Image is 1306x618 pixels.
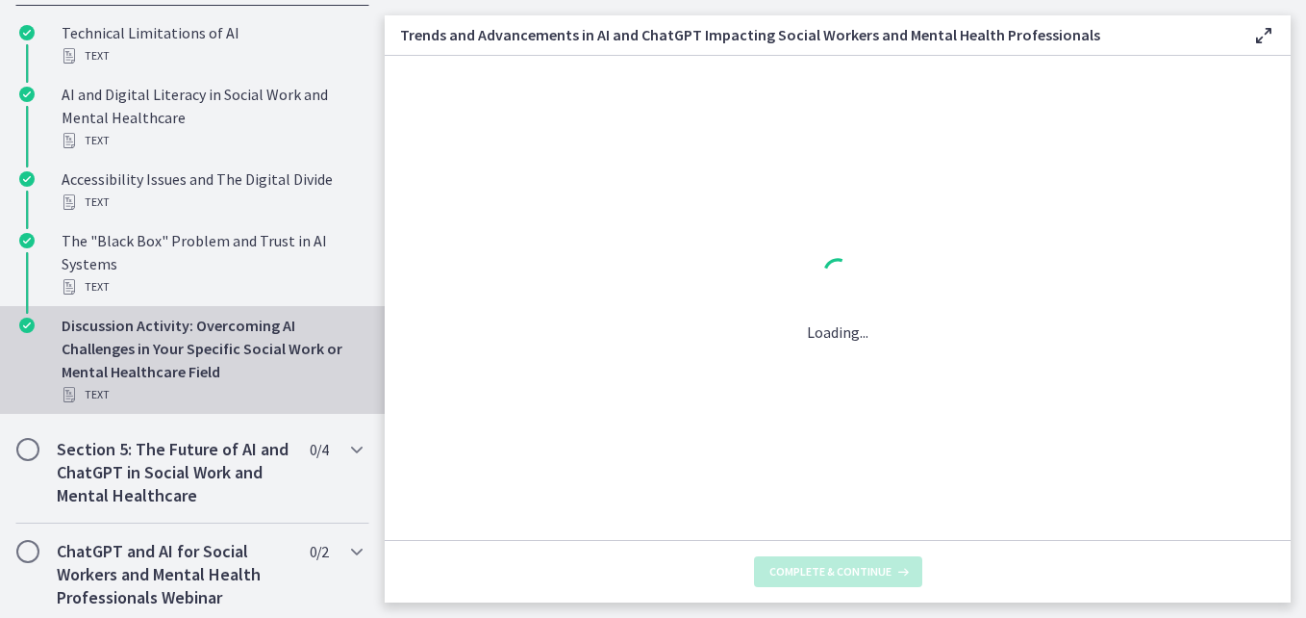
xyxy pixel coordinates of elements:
[310,540,328,563] span: 0 / 2
[807,253,868,297] div: 1
[310,438,328,461] span: 0 / 4
[62,383,362,406] div: Text
[62,229,362,298] div: The "Black Box" Problem and Trust in AI Systems
[19,25,35,40] i: Completed
[19,171,35,187] i: Completed
[62,21,362,67] div: Technical Limitations of AI
[62,44,362,67] div: Text
[19,87,35,102] i: Completed
[62,314,362,406] div: Discussion Activity: Overcoming AI Challenges in Your Specific Social Work or Mental Healthcare F...
[57,540,291,609] h2: ChatGPT and AI for Social Workers and Mental Health Professionals Webinar
[62,129,362,152] div: Text
[62,191,362,214] div: Text
[57,438,291,507] h2: Section 5: The Future of AI and ChatGPT in Social Work and Mental Healthcare
[62,83,362,152] div: AI and Digital Literacy in Social Work and Mental Healthcare
[807,321,868,344] p: Loading...
[62,275,362,298] div: Text
[769,564,892,579] span: Complete & continue
[754,556,922,587] button: Complete & continue
[19,233,35,248] i: Completed
[62,167,362,214] div: Accessibility Issues and The Digital Divide
[400,23,1221,46] h3: Trends and Advancements in AI and ChatGPT Impacting Social Workers and Mental Health Professionals
[19,318,35,333] i: Completed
